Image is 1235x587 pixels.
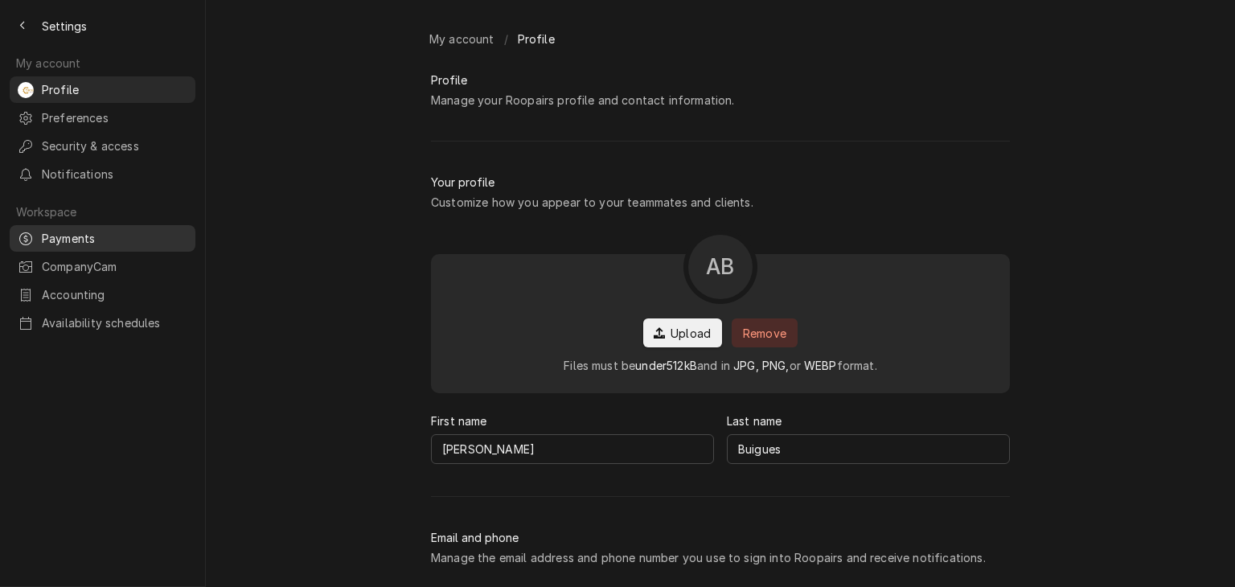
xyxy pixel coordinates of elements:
span: Availability schedules [42,314,187,331]
button: Back to previous page [10,13,35,39]
div: Manage your Roopairs profile and contact information. [431,92,734,109]
span: WEBP [804,359,837,372]
label: First name [431,413,487,429]
span: Upload [667,325,714,342]
div: Email and phone [431,529,519,546]
div: Manage the email address and phone number you use to sign into Roopairs and receive notifications. [431,549,986,566]
a: Preferences [10,105,195,131]
div: Customize how you appear to your teammates and clients. [431,194,753,211]
span: CompanyCam [42,258,187,275]
label: Last name [727,413,782,429]
a: Notifications [10,161,195,187]
a: Security & access [10,133,195,159]
span: Payments [42,230,187,247]
div: Your profile [431,174,494,191]
input: Last name [727,434,1010,464]
button: AB [683,230,757,304]
span: Accounting [42,286,187,303]
span: Security & access [42,138,187,154]
span: Profile [42,81,187,98]
button: Remove [732,318,798,347]
span: Notifications [42,166,187,183]
div: AB [18,82,34,98]
input: First name [431,434,714,464]
a: ABAndrew Buigues's AvatarProfile [10,76,195,103]
a: Payments [10,225,195,252]
span: Settings [42,18,87,35]
a: CompanyCam [10,253,195,280]
a: Profile [511,26,561,52]
span: Profile [518,31,555,47]
span: JPG, PNG, [733,359,789,372]
span: under 512 kB [635,359,697,372]
button: Upload [643,318,722,347]
a: Availability schedules [10,310,195,336]
div: Andrew Buigues's Avatar [18,82,34,98]
span: Preferences [42,109,187,126]
a: Accounting [10,281,195,308]
div: Profile [431,72,467,88]
div: Files must be and in or format. [564,357,877,374]
span: Remove [740,325,790,342]
span: / [504,31,508,47]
